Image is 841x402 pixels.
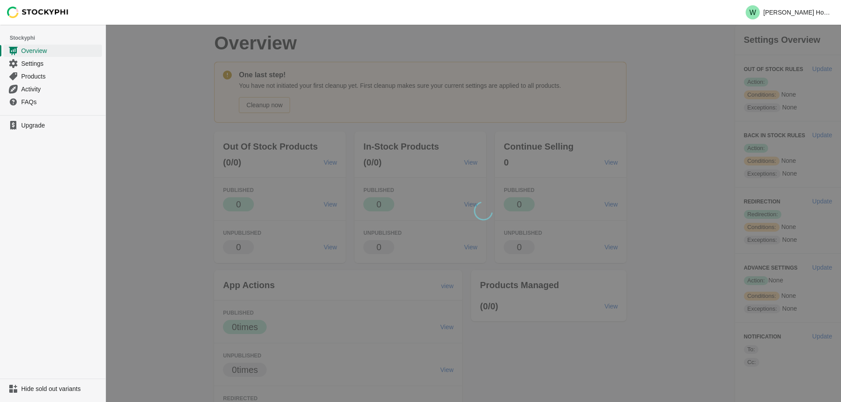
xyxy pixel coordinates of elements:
[4,95,102,108] a: FAQs
[4,119,102,131] a: Upgrade
[742,4,837,21] button: Avatar with initials W[PERSON_NAME] Home Furnishings
[21,121,100,130] span: Upgrade
[763,9,834,16] p: [PERSON_NAME] Home Furnishings
[4,70,102,83] a: Products
[4,44,102,57] a: Overview
[21,98,100,106] span: FAQs
[749,9,756,16] text: W
[4,383,102,395] a: Hide sold out variants
[7,7,69,18] img: Stockyphi
[21,72,100,81] span: Products
[21,46,100,55] span: Overview
[21,85,100,94] span: Activity
[4,83,102,95] a: Activity
[21,384,100,393] span: Hide sold out variants
[21,59,100,68] span: Settings
[746,5,760,19] span: Avatar with initials W
[4,57,102,70] a: Settings
[10,34,106,42] span: Stockyphi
